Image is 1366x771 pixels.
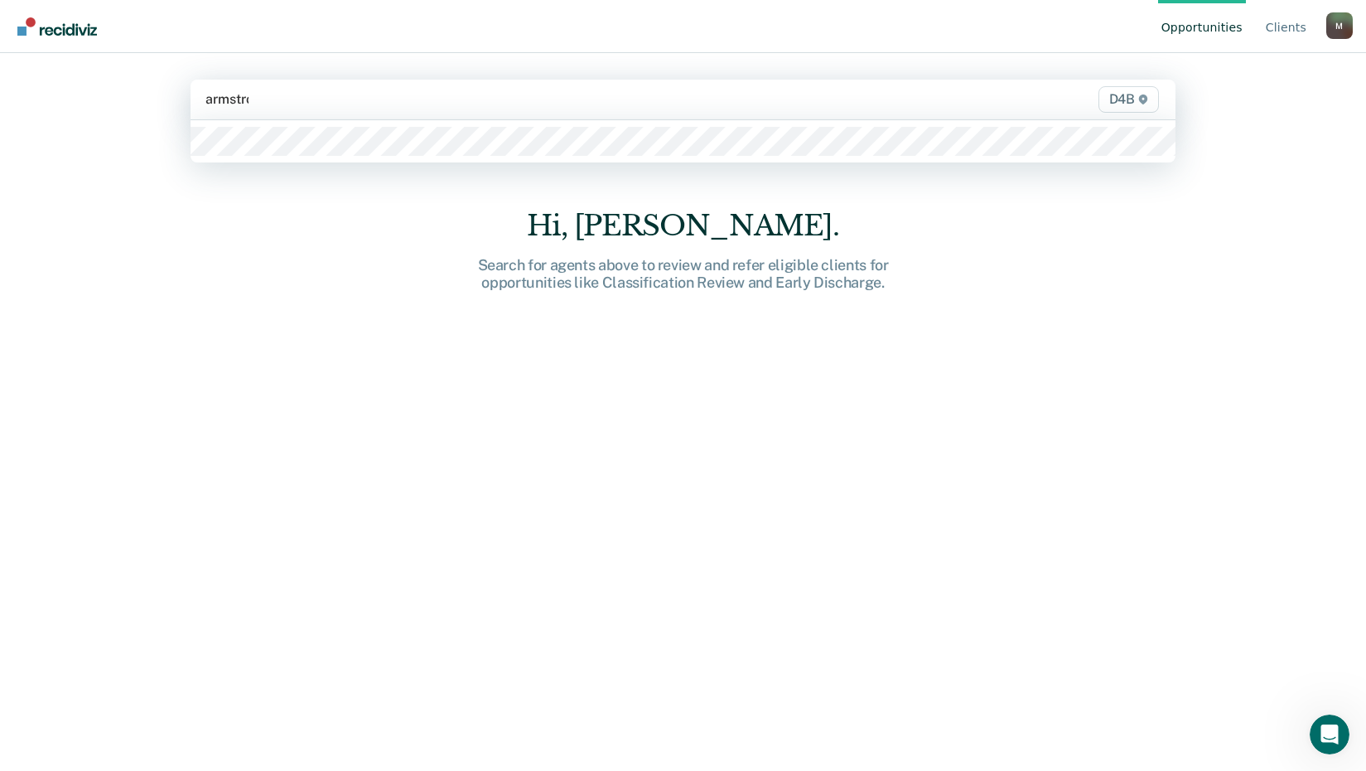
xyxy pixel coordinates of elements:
button: Profile dropdown button [1326,12,1353,39]
div: M [1326,12,1353,39]
div: Hi, [PERSON_NAME]. [418,209,948,243]
div: Search for agents above to review and refer eligible clients for opportunities like Classificatio... [418,256,948,292]
span: D4B [1098,86,1159,113]
img: Recidiviz [17,17,97,36]
iframe: Intercom live chat [1310,715,1349,754]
